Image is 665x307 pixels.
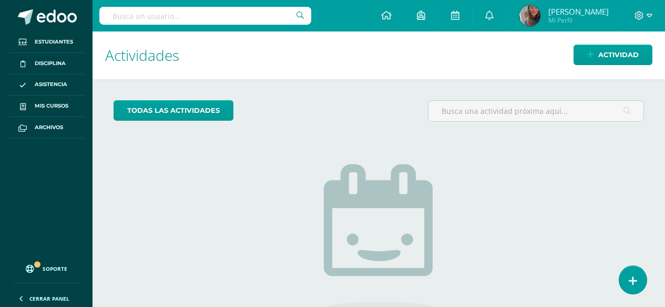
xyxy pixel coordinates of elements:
[8,31,84,53] a: Estudiantes
[114,100,233,121] a: todas las Actividades
[598,45,639,65] span: Actividad
[43,265,67,272] span: Soporte
[99,7,311,25] input: Busca un usuario...
[548,6,609,17] span: [PERSON_NAME]
[29,295,69,302] span: Cerrar panel
[8,75,84,96] a: Asistencia
[13,255,80,280] a: Soporte
[105,31,652,79] h1: Actividades
[35,38,73,46] span: Estudiantes
[35,59,66,68] span: Disciplina
[35,102,68,110] span: Mis cursos
[35,80,67,89] span: Asistencia
[8,96,84,117] a: Mis cursos
[428,101,643,121] input: Busca una actividad próxima aquí...
[35,123,63,132] span: Archivos
[548,16,609,25] span: Mi Perfil
[8,117,84,139] a: Archivos
[519,5,540,26] img: d7bc6488d7c14284abb586cbdefc7214.png
[8,53,84,75] a: Disciplina
[574,45,652,65] a: Actividad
